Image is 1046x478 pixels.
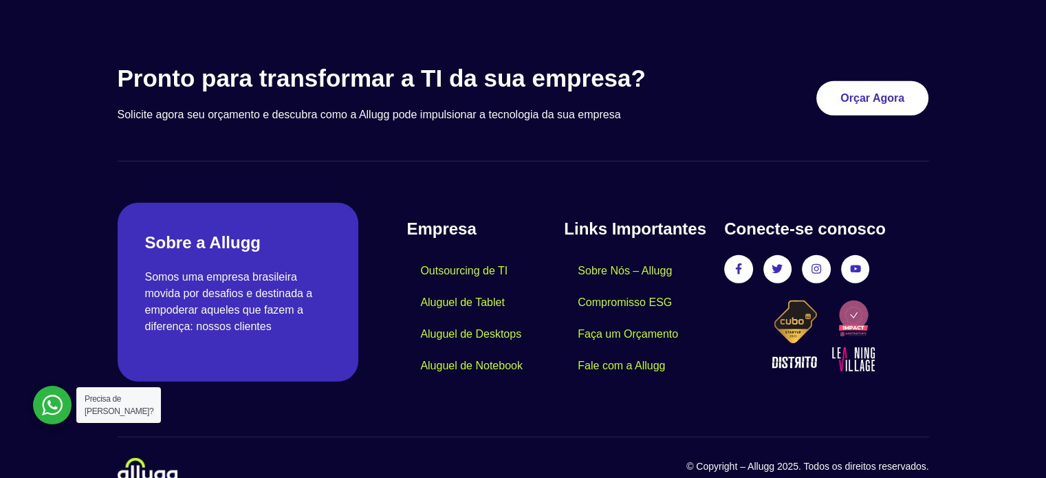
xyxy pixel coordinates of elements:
nav: Menu [406,255,564,382]
span: Precisa de [PERSON_NAME]? [85,394,153,416]
a: Outsourcing de TI [406,255,521,287]
div: Widget de chat [799,303,1046,478]
a: Compromisso ESG [564,287,686,318]
a: Orçar Agora [816,81,928,116]
p: Somos uma empresa brasileira movida por desafios e destinada a empoderar aqueles que fazem a dife... [145,269,331,335]
a: Sobre Nós – Allugg [564,255,686,287]
h4: Conecte-se conosco [724,217,928,241]
nav: Menu [564,255,710,382]
h3: Pronto para transformar a TI da sua empresa? [118,64,710,93]
span: Orçar Agora [840,93,904,104]
a: Fale com a Allugg [564,350,679,382]
p: © Copyright – Allugg 2025. Todos os direitos reservados. [523,459,929,474]
p: Solicite agora seu orçamento e descubra como a Allugg pode impulsionar a tecnologia da sua empresa [118,107,710,123]
a: Aluguel de Desktops [406,318,535,350]
a: Aluguel de Tablet [406,287,518,318]
a: Faça um Orçamento [564,318,692,350]
h4: Empresa [406,217,564,241]
iframe: Chat Widget [799,303,1046,478]
a: Aluguel de Notebook [406,350,536,382]
h4: Links Importantes [564,217,710,241]
h2: Sobre a Allugg [145,230,331,255]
